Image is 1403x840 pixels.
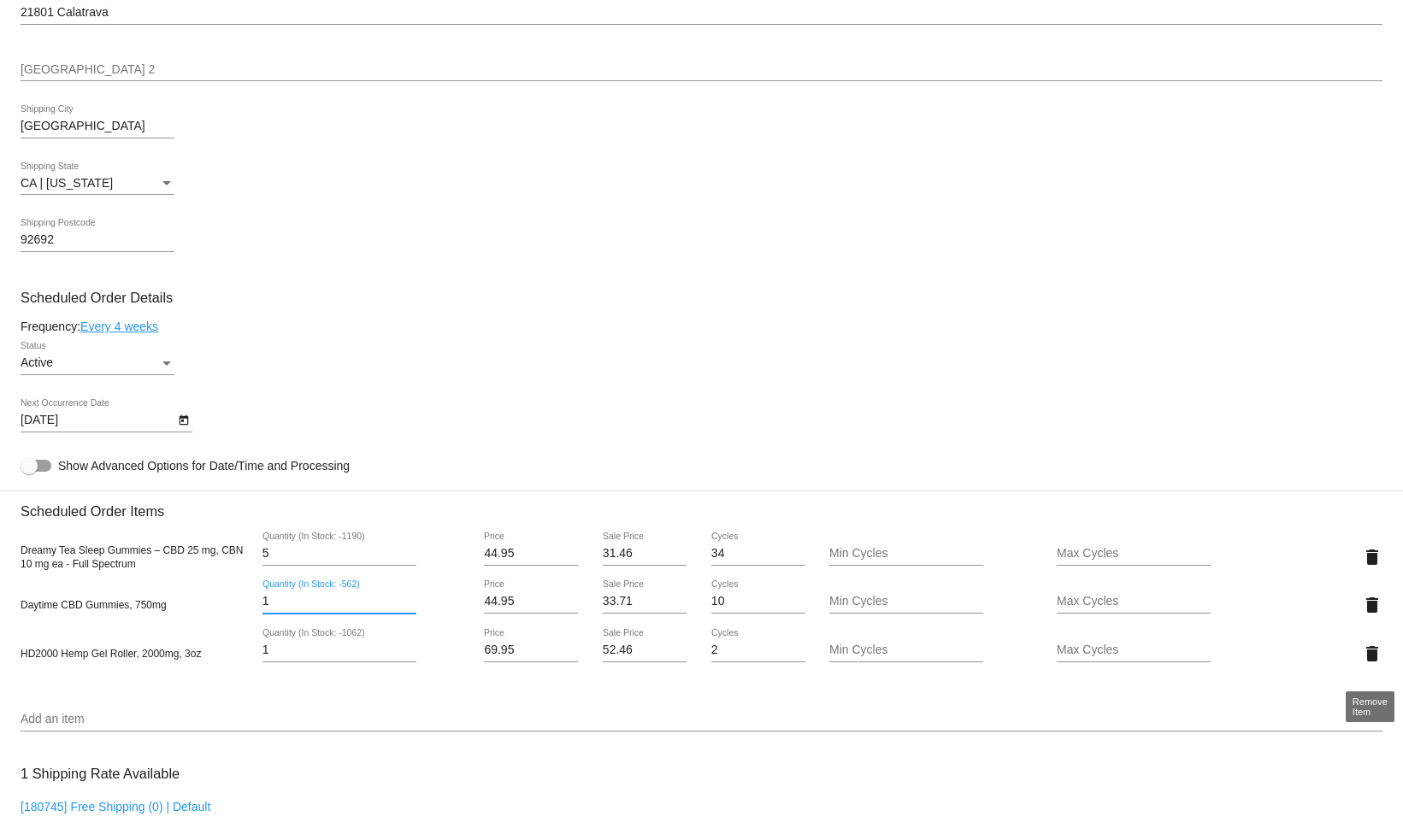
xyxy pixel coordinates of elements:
input: Sale Price [603,643,687,657]
input: Min Cycles [829,547,983,561]
span: CA | [US_STATE] [21,176,113,190]
input: Min Cycles [829,643,983,657]
mat-icon: delete [1362,547,1382,567]
span: Dreamy Tea Sleep Gummies – CBD 25 mg, CBN 10 mg ea - Full Spectrum [21,544,244,570]
input: Shipping Street 2 [21,63,1382,77]
mat-select: Shipping State [21,177,174,191]
div: Frequency: [21,320,1382,333]
input: Shipping City [21,120,174,133]
input: Quantity (In Stock: -1190) [262,547,416,561]
h3: Scheduled Order Details [21,290,1382,306]
input: Sale Price [603,547,687,561]
input: Next Occurrence Date [21,414,174,427]
input: Price [484,547,578,561]
input: Sale Price [603,595,687,608]
input: Shipping Postcode [21,233,174,247]
input: Price [484,643,578,657]
span: HD2000 Hemp Gel Roller, 2000mg, 3oz [21,648,201,660]
input: Max Cycles [1057,547,1211,561]
span: Active [21,355,53,369]
input: Shipping Street 1 [21,6,1382,20]
input: Add an item [21,713,1382,726]
span: Show Advanced Options for Date/Time and Processing [58,457,350,474]
h3: 1 Shipping Rate Available [21,755,180,792]
input: Min Cycles [829,595,983,608]
input: Quantity (In Stock: -562) [262,595,416,608]
input: Price [484,595,578,608]
mat-select: Status [21,356,174,370]
mat-icon: delete [1362,643,1382,664]
input: Cycles [711,547,805,561]
h3: Scheduled Order Items [21,490,1382,520]
span: Daytime CBD Gummies, 750mg [21,599,167,611]
input: Cycles [711,643,805,657]
a: Every 4 weeks [80,320,158,333]
input: Max Cycles [1057,595,1211,608]
input: Quantity (In Stock: -1062) [262,643,416,657]
mat-icon: delete [1362,595,1382,615]
input: Max Cycles [1057,643,1211,657]
button: Open calendar [174,410,192,428]
a: [180745] Free Shipping (0) | Default [21,800,210,814]
input: Cycles [711,595,805,608]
